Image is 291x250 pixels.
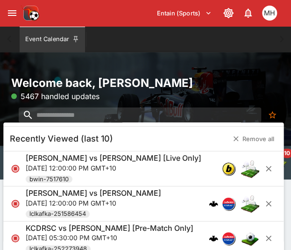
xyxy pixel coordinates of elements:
h6: [PERSON_NAME] vs [PERSON_NAME] [Live Only] [26,153,201,163]
div: cerberus [209,234,218,243]
div: cerberus [209,199,218,208]
p: [DATE] 12:00:00 PM GMT+10 [26,163,201,173]
h6: [PERSON_NAME] vs [PERSON_NAME] [26,188,161,198]
svg: Closed [11,199,20,208]
p: [DATE] 05:30:00 PM GMT+10 [26,233,193,243]
img: badminton.png [241,159,259,178]
button: Toggle light/dark mode [220,5,237,21]
img: PriceKinetics Logo [21,4,39,22]
img: soccer.png [241,229,259,248]
div: lclkafka [222,232,235,245]
div: lclkafka [222,197,235,210]
div: Michael Hutchinson [262,6,277,21]
h6: KCDRSC vs [PERSON_NAME] [Pre-Match Only] [26,223,193,233]
img: bwin.png [222,163,234,175]
span: lclkafka-251586454 [26,209,90,219]
img: lclkafka.png [222,198,234,210]
div: bwin [222,162,235,175]
p: 5467 handled updates [11,91,99,102]
button: Remove all [227,131,280,146]
img: badminton.png [241,194,259,213]
h5: Recently Viewed (last 10) [10,133,113,144]
button: Event Calendar [20,26,85,52]
p: [DATE] 12:00:00 PM GMT+10 [26,198,161,208]
svg: Closed [11,164,20,173]
svg: Closed [11,234,20,243]
img: logo-cerberus.svg [209,234,218,243]
span: bwin-7517610 [26,175,72,184]
button: Select Tenant [151,6,217,21]
button: No Bookmarks [265,107,280,122]
button: Notifications [240,5,256,21]
img: lclkafka.png [222,232,234,244]
input: search [19,107,261,122]
button: open drawer [4,5,21,21]
button: Michael Hutchinson [259,3,280,23]
img: logo-cerberus.svg [209,199,218,208]
h2: Welcome back, [PERSON_NAME] [11,76,280,90]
